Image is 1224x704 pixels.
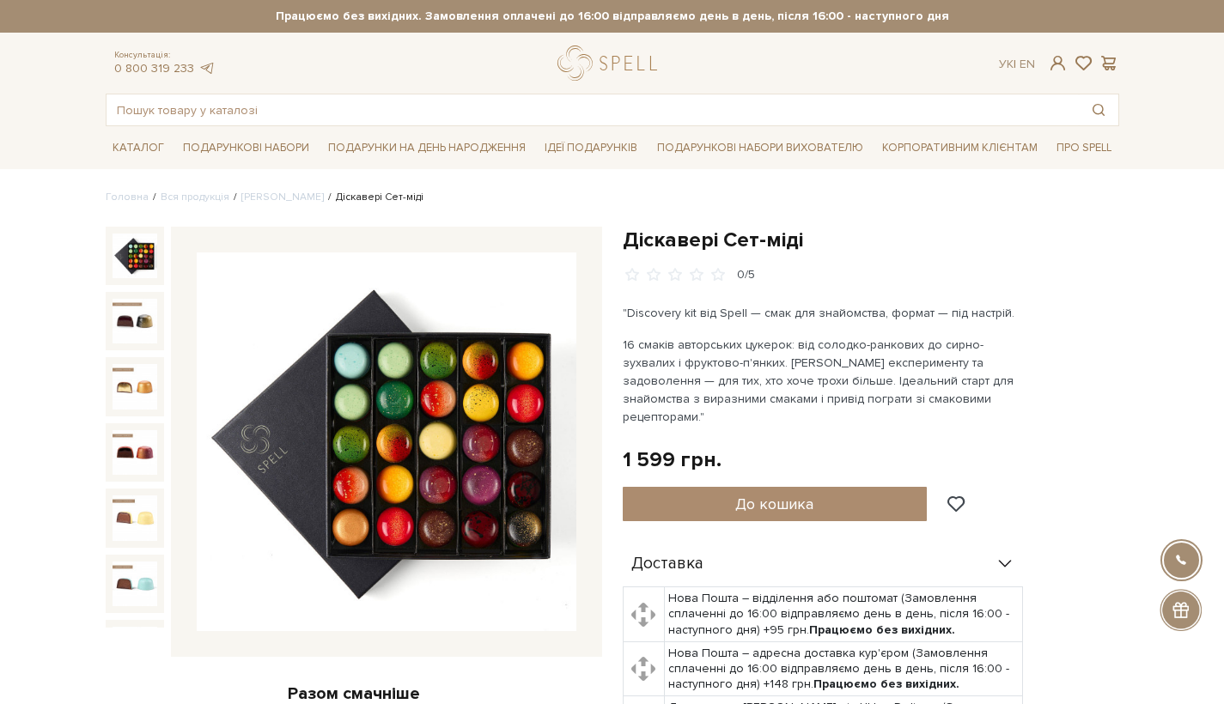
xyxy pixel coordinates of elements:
div: 0/5 [737,267,755,283]
a: [PERSON_NAME] [241,191,324,203]
a: Подарунки на День народження [321,135,533,161]
a: logo [557,46,665,81]
li: Діскавері Сет-міді [324,190,423,205]
a: Корпоративним клієнтам [875,133,1044,162]
h1: Діскавері Сет-міді [623,227,1119,253]
a: Каталог [106,135,171,161]
span: Доставка [631,556,703,572]
a: 0 800 319 233 [114,61,194,76]
img: Діскавері Сет-міді [113,627,157,671]
a: En [1020,57,1035,71]
a: Ідеї подарунків [538,135,644,161]
p: 16 смаків авторських цукерок: від солодко-ранкових до сирно-зухвалих і фруктово-п'янких. [PERSON_... [623,336,1026,426]
a: Вся продукція [161,191,229,203]
p: "Discovery kit від Spell — смак для знайомства, формат — під настрій. [623,304,1026,322]
span: Консультація: [114,50,216,61]
img: Діскавері Сет-міді [113,430,157,475]
img: Діскавері Сет-міді [113,364,157,409]
div: 1 599 грн. [623,446,722,473]
a: Головна [106,191,149,203]
td: Нова Пошта – адресна доставка кур'єром (Замовлення сплаченні до 16:00 відправляємо день в день, п... [664,641,1022,696]
img: Діскавері Сет-міді [113,495,157,540]
button: До кошика [623,487,928,521]
img: Діскавері Сет-міді [197,252,576,632]
strong: Працюємо без вихідних. Замовлення оплачені до 16:00 відправляємо день в день, після 16:00 - насту... [106,9,1119,24]
a: Про Spell [1050,135,1118,161]
button: Пошук товару у каталозі [1079,94,1118,125]
img: Діскавері Сет-міді [113,234,157,278]
span: | [1014,57,1016,71]
td: Нова Пошта – відділення або поштомат (Замовлення сплаченні до 16:00 відправляємо день в день, піс... [664,587,1022,642]
b: Працюємо без вихідних. [809,622,955,637]
a: telegram [198,61,216,76]
input: Пошук товару у каталозі [107,94,1079,125]
div: Ук [999,57,1035,72]
span: До кошика [735,495,813,513]
img: Діскавері Сет-міді [113,299,157,343]
img: Діскавері Сет-міді [113,561,157,606]
a: Подарункові набори [176,135,316,161]
a: Подарункові набори вихователю [650,133,870,162]
b: Працюємо без вихідних. [813,677,959,691]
